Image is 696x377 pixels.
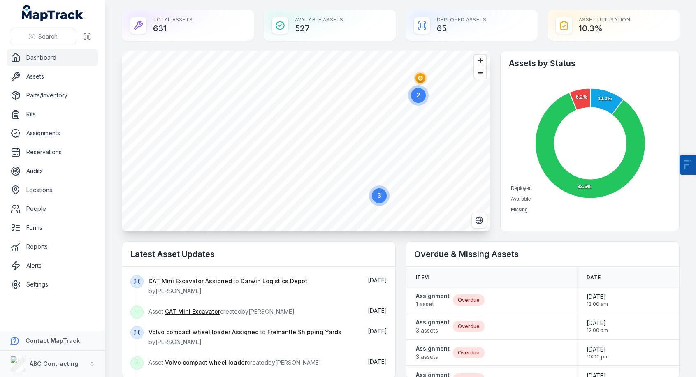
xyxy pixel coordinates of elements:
span: [DATE] [368,328,387,335]
time: 30/11/2024, 12:00:00 am [587,319,608,334]
a: Reports [7,238,98,255]
a: Locations [7,182,98,198]
a: CAT Mini Excavator [165,308,220,316]
a: Alerts [7,257,98,274]
span: 12:00 am [587,327,608,334]
button: Switch to Satellite View [471,213,487,228]
span: [DATE] [368,307,387,314]
a: Kits [7,106,98,123]
span: to by [PERSON_NAME] [148,328,341,345]
a: Volvo compact wheel loader [148,328,230,336]
a: Assigned [232,328,259,336]
text: 2 [417,92,420,99]
a: Assignment3 assets [416,345,450,361]
span: 3 assets [416,353,450,361]
span: [DATE] [368,277,387,284]
span: 1 asset [416,300,450,308]
strong: ABC Contracting [30,360,78,367]
span: [DATE] [587,345,609,354]
a: CAT Mini Excavator [148,277,204,285]
h2: Overdue & Missing Assets [414,248,671,260]
a: Assigned [205,277,232,285]
time: 18/09/2025, 8:20:54 am [368,277,387,284]
strong: Assignment [416,292,450,300]
a: Parts/Inventory [7,87,98,104]
span: 10:00 pm [587,354,609,360]
div: Overdue [453,347,485,358]
strong: Assignment [416,345,450,353]
span: Item [416,274,429,281]
span: 12:00 am [587,301,608,308]
a: Settings [7,276,98,293]
a: Volvo compact wheel loader [165,358,247,367]
time: 18/09/2025, 8:16:24 am [368,358,387,365]
button: Search [10,29,76,44]
span: Asset created by [PERSON_NAME] [148,308,295,315]
a: MapTrack [22,5,84,21]
span: [DATE] [587,293,608,301]
div: Overdue [453,321,485,332]
span: Available [511,196,531,202]
time: 30/01/2025, 10:00:00 pm [587,345,609,360]
text: 3 [378,192,381,199]
a: Forms [7,220,98,236]
time: 18/09/2025, 8:20:13 am [368,307,387,314]
h2: Latest Asset Updates [130,248,387,260]
strong: Assignment [416,318,450,326]
a: Assets [7,68,98,85]
span: [DATE] [368,358,387,365]
a: Audits [7,163,98,179]
time: 18/09/2025, 8:17:14 am [368,328,387,335]
a: Assignment1 asset [416,292,450,308]
span: to by [PERSON_NAME] [148,278,307,294]
span: [DATE] [587,319,608,327]
button: Zoom out [474,67,486,79]
h2: Assets by Status [509,58,671,69]
span: Deployed [511,185,532,191]
a: Fremantle Shipping Yards [267,328,341,336]
span: Date [587,274,601,281]
a: Assignments [7,125,98,141]
span: Missing [511,207,528,213]
a: Darwin Logistics Depot [241,277,307,285]
a: Assignment3 assets [416,318,450,335]
span: Search [38,32,58,41]
span: Asset created by [PERSON_NAME] [148,359,321,366]
span: 3 assets [416,326,450,335]
time: 31/08/2024, 12:00:00 am [587,293,608,308]
a: Reservations [7,144,98,160]
div: Overdue [453,294,485,306]
strong: Contact MapTrack [26,337,80,344]
a: People [7,201,98,217]
canvas: Map [122,51,490,231]
a: Dashboard [7,49,98,66]
button: Zoom in [474,55,486,67]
